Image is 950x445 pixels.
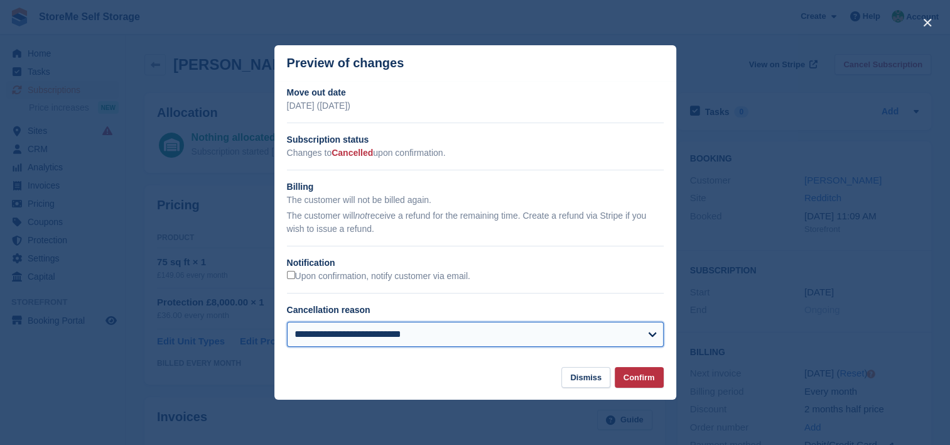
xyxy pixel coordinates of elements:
h2: Notification [287,256,664,270]
p: Preview of changes [287,56,404,70]
h2: Billing [287,180,664,194]
label: Upon confirmation, notify customer via email. [287,271,470,282]
h2: Subscription status [287,133,664,146]
p: Changes to upon confirmation. [287,146,664,160]
p: The customer will receive a refund for the remaining time. Create a refund via Stripe if you wish... [287,209,664,236]
p: The customer will not be billed again. [287,194,664,207]
h2: Move out date [287,86,664,99]
button: Dismiss [561,367,610,388]
em: not [355,211,367,221]
button: Confirm [615,367,664,388]
label: Cancellation reason [287,305,370,315]
span: Cancelled [332,148,373,158]
button: close [917,13,937,33]
p: [DATE] ([DATE]) [287,99,664,113]
input: Upon confirmation, notify customer via email. [287,271,295,279]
